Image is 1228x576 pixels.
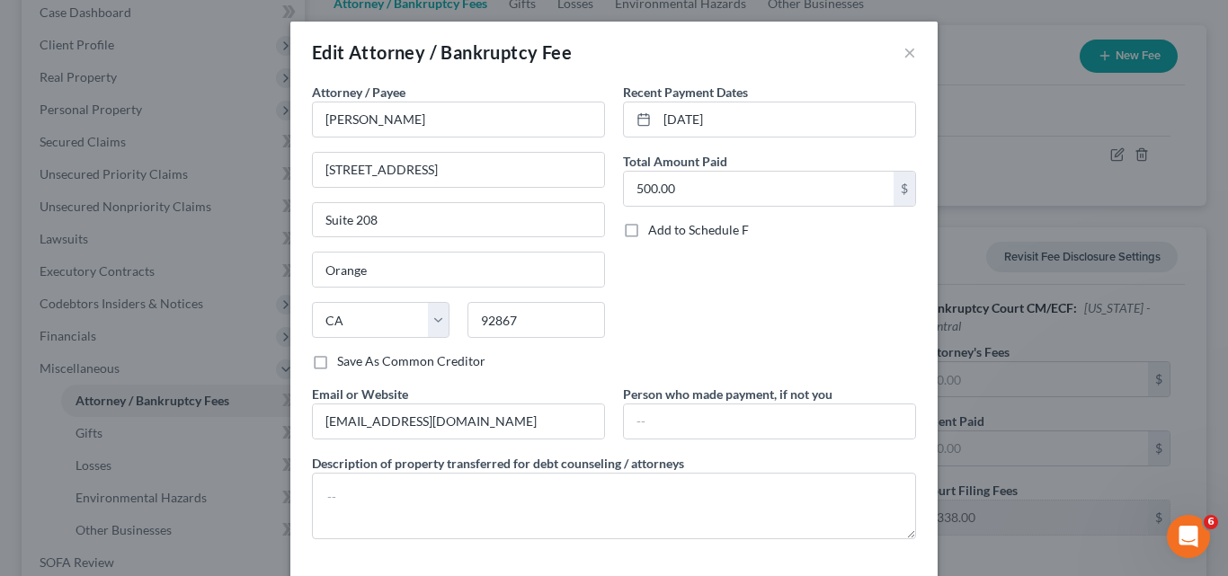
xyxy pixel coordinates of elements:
[312,102,605,137] input: Search creditor by name...
[18,211,342,279] div: Send us a messageWe typically reply in a few hours
[37,306,146,324] span: Search for help
[37,347,301,385] div: Statement of Financial Affairs - Payments Made in the Last 90 days
[313,203,604,237] input: Apt, Suite, etc...
[648,221,749,239] label: Add to Schedule F
[149,456,211,468] span: Messages
[240,411,360,483] button: Help
[285,456,314,468] span: Help
[313,404,604,439] input: --
[261,29,297,65] img: Profile image for Emma
[26,297,334,332] button: Search for help
[624,172,894,206] input: 0.00
[903,41,916,63] button: ×
[312,454,684,473] label: Description of property transferred for debt counseling / attorneys
[623,385,832,403] label: Person who made payment, if not you
[1167,515,1210,558] iframe: Intercom live chat
[227,29,263,65] img: Profile image for Lindsey
[313,153,604,187] input: Enter address...
[36,128,324,158] p: Hi there!
[40,456,80,468] span: Home
[312,385,408,403] label: Email or Website
[26,392,334,425] div: Attorney's Disclosure of Compensation
[312,41,345,63] span: Edit
[624,404,915,439] input: --
[120,411,239,483] button: Messages
[26,340,334,392] div: Statement of Financial Affairs - Payments Made in the Last 90 days
[657,102,915,137] input: MM/YYYY
[192,29,228,65] img: Profile image for James
[623,152,727,171] label: Total Amount Paid
[313,253,604,287] input: Enter city...
[349,41,572,63] span: Attorney / Bankruptcy Fee
[1204,515,1218,529] span: 6
[309,29,342,61] div: Close
[37,399,301,418] div: Attorney's Disclosure of Compensation
[37,226,300,245] div: Send us a message
[36,39,156,58] img: logo
[337,352,485,370] label: Save As Common Creditor
[467,302,605,338] input: Enter zip...
[623,83,748,102] label: Recent Payment Dates
[36,158,324,189] p: How can we help?
[894,172,915,206] div: $
[37,245,300,264] div: We typically reply in a few hours
[312,84,405,100] span: Attorney / Payee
